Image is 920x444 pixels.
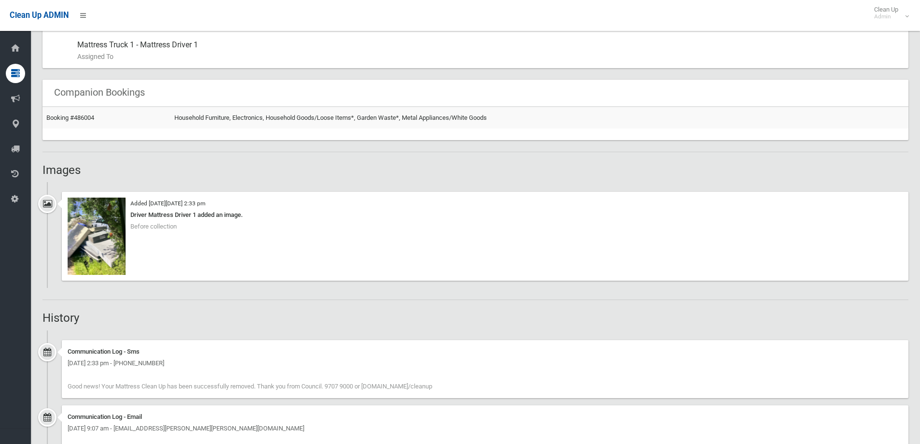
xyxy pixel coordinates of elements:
[869,6,908,20] span: Clean Up
[68,358,903,369] div: [DATE] 2:33 pm - [PHONE_NUMBER]
[68,209,903,221] div: Driver Mattress Driver 1 added an image.
[46,114,94,121] a: Booking #486004
[77,51,901,62] small: Assigned To
[42,83,156,102] header: Companion Bookings
[130,200,205,207] small: Added [DATE][DATE] 2:33 pm
[68,423,903,434] div: [DATE] 9:07 am - [EMAIL_ADDRESS][PERSON_NAME][PERSON_NAME][DOMAIN_NAME]
[68,346,903,358] div: Communication Log - Sms
[170,107,908,129] td: Household Furniture, Electronics, Household Goods/Loose Items*, Garden Waste*, Metal Appliances/W...
[42,312,908,324] h2: History
[68,411,903,423] div: Communication Log - Email
[68,198,126,275] img: image.jpg
[68,383,432,390] span: Good news! Your Mattress Clean Up has been successfully removed. Thank you from Council. 9707 900...
[130,223,177,230] span: Before collection
[42,164,908,176] h2: Images
[874,13,898,20] small: Admin
[77,33,901,68] div: Mattress Truck 1 - Mattress Driver 1
[10,11,69,20] span: Clean Up ADMIN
